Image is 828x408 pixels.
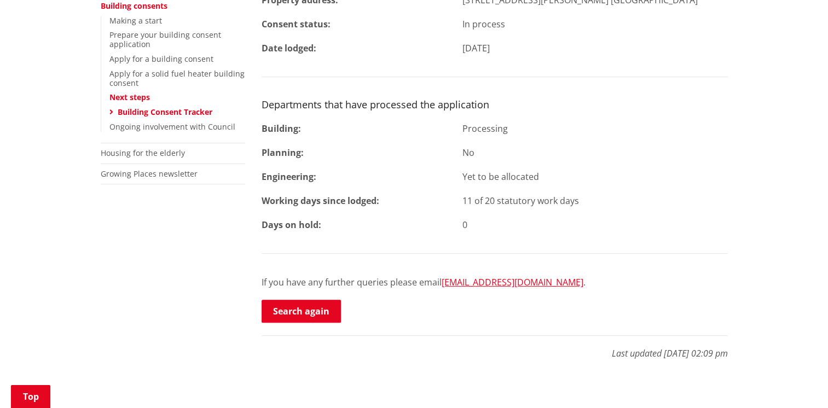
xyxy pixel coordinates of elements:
[262,335,728,360] p: Last updated [DATE] 02:09 pm
[262,42,316,54] strong: Date lodged:
[454,18,736,31] div: In process
[109,68,245,88] a: Apply for a solid fuel heater building consent​
[262,276,728,289] p: If you have any further queries please email .
[101,168,198,179] a: Growing Places newsletter
[109,121,235,132] a: Ongoing involvement with Council
[109,54,213,64] a: Apply for a building consent
[454,146,736,159] div: No
[118,107,212,117] a: Building Consent Tracker
[262,195,379,207] strong: Working days since lodged:
[778,362,817,401] iframe: Messenger Launcher
[11,385,50,408] a: Top
[101,1,167,11] a: Building consents
[109,30,221,49] a: Prepare your building consent application
[262,219,321,231] strong: Days on hold:
[262,123,301,135] strong: Building:
[454,170,736,183] div: Yet to be allocated
[262,18,331,30] strong: Consent status:
[454,42,736,55] div: [DATE]
[442,276,583,288] a: [EMAIL_ADDRESS][DOMAIN_NAME]
[454,194,736,207] div: 11 of 20 statutory work days
[262,147,304,159] strong: Planning:
[101,148,185,158] a: Housing for the elderly
[262,300,341,323] a: Search again
[109,15,162,26] a: Making a start
[262,171,316,183] strong: Engineering:
[262,99,728,111] h3: Departments that have processed the application
[454,218,736,231] div: 0
[109,92,150,102] a: Next steps
[454,122,736,135] div: Processing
